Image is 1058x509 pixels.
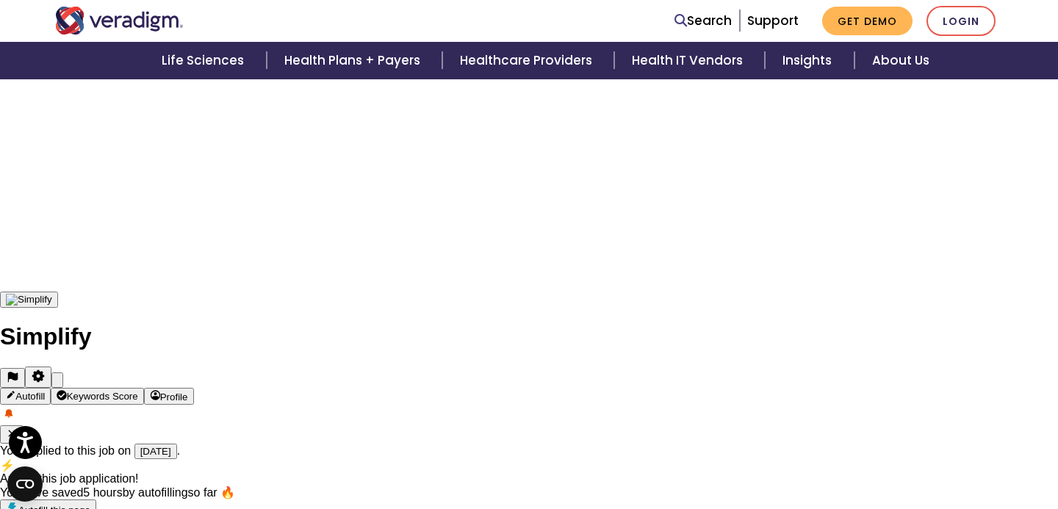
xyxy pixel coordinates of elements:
a: Health IT Vendors [614,42,765,79]
a: Get Demo [822,7,913,35]
img: Veradigm logo [55,7,184,35]
a: Insights [765,42,854,79]
a: About Us [854,42,947,79]
a: Life Sciences [144,42,266,79]
a: Support [747,12,799,29]
a: Health Plans + Payers [267,42,442,79]
a: Login [926,6,996,36]
a: Healthcare Providers [442,42,614,79]
a: Search [674,11,732,31]
button: Open CMP widget [7,466,43,502]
